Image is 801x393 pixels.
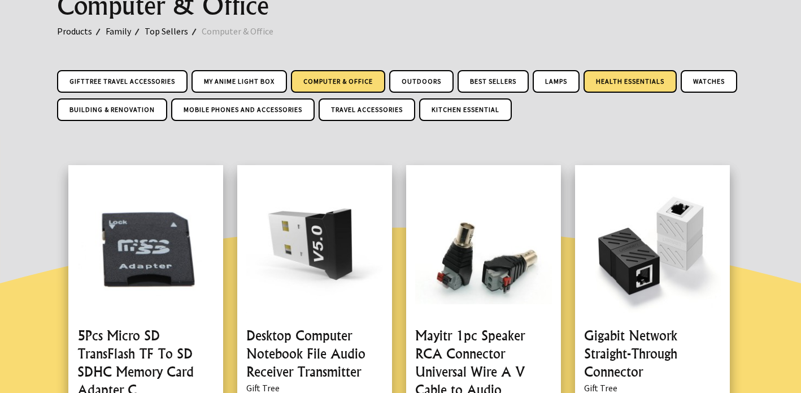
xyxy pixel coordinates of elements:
[681,70,737,93] a: Watches
[191,70,287,93] a: My Anime Light Box
[533,70,580,93] a: Lamps
[57,70,188,93] a: GiftTree Travel accessories
[106,24,145,38] a: Family
[202,24,287,38] a: Computer & Office
[319,98,415,121] a: Travel Accessories
[57,98,167,121] a: Building & Renovation
[145,24,202,38] a: Top Sellers
[389,70,454,93] a: Outdoors
[57,24,106,38] a: Products
[419,98,512,121] a: Kitchen Essential
[458,70,529,93] a: Best Sellers
[171,98,315,121] a: Mobile Phones And Accessories
[291,70,385,93] a: Computer & Office
[584,70,677,93] a: Health Essentials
